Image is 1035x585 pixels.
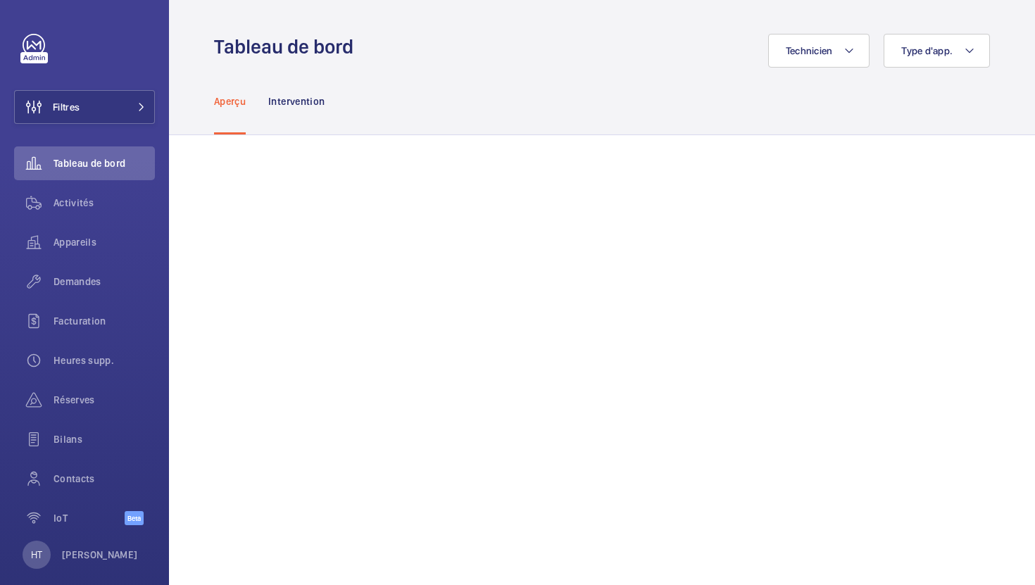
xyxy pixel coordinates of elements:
[54,393,155,407] span: Réserves
[214,94,246,108] p: Aperçu
[54,275,155,289] span: Demandes
[62,548,138,562] p: [PERSON_NAME]
[125,511,144,525] span: Beta
[884,34,990,68] button: Type d'app.
[54,196,155,210] span: Activités
[54,472,155,486] span: Contacts
[54,353,155,367] span: Heures supp.
[54,156,155,170] span: Tableau de bord
[54,314,155,328] span: Facturation
[54,511,125,525] span: IoT
[31,548,42,562] p: HT
[268,94,325,108] p: Intervention
[214,34,362,60] h1: Tableau de bord
[768,34,870,68] button: Technicien
[901,45,953,56] span: Type d'app.
[54,432,155,446] span: Bilans
[786,45,833,56] span: Technicien
[54,235,155,249] span: Appareils
[14,90,155,124] button: Filtres
[53,100,80,114] span: Filtres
